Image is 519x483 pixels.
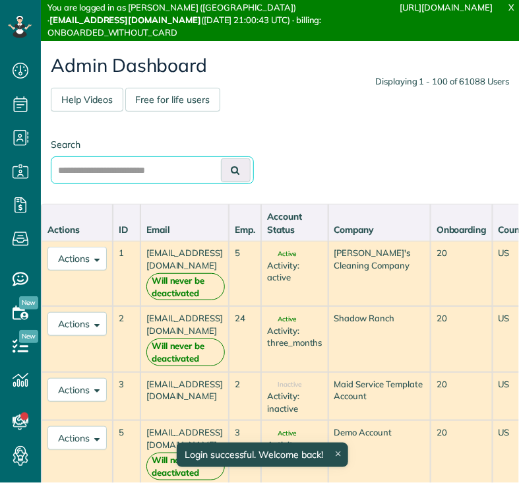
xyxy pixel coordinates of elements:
[431,372,493,421] td: 20
[400,2,493,13] a: [URL][DOMAIN_NAME]
[47,378,107,402] button: Actions
[19,296,38,309] span: New
[47,247,107,271] button: Actions
[113,306,140,371] td: 2
[229,306,261,371] td: 24
[146,273,225,300] strong: Will never be deactivated
[113,372,140,421] td: 3
[267,390,322,414] div: Activity: inactive
[267,325,322,349] div: Activity: three_months
[177,443,348,467] div: Login successful. Welcome back!
[267,430,296,437] span: Active
[235,223,255,236] div: Emp.
[125,88,220,112] a: Free for life users
[328,306,431,371] td: Shadow Ranch
[146,223,223,236] div: Email
[328,372,431,421] td: Maid Service Template Account
[267,316,296,323] span: Active
[51,88,123,112] a: Help Videos
[267,259,322,284] div: Activity: active
[51,138,254,151] label: Search
[47,223,107,236] div: Actions
[19,330,38,343] span: New
[140,306,229,371] td: [EMAIL_ADDRESS][DOMAIN_NAME]
[267,381,301,388] span: Inactive
[431,241,493,306] td: 20
[140,241,229,306] td: [EMAIL_ADDRESS][DOMAIN_NAME]
[229,241,261,306] td: 5
[47,426,107,450] button: Actions
[146,338,225,366] strong: Will never be deactivated
[267,210,322,236] div: Account Status
[437,223,487,236] div: Onboarding
[267,251,296,257] span: Active
[328,241,431,306] td: [PERSON_NAME]'s Cleaning Company
[113,241,140,306] td: 1
[47,312,107,336] button: Actions
[119,223,135,236] div: ID
[146,453,225,480] strong: Will never be deactivated
[229,372,261,421] td: 2
[51,55,509,76] h2: Admin Dashboard
[431,306,493,371] td: 20
[49,15,201,25] strong: [EMAIL_ADDRESS][DOMAIN_NAME]
[140,372,229,421] td: [EMAIL_ADDRESS][DOMAIN_NAME]
[267,439,322,463] div: Activity: inactive
[375,75,509,88] div: Displaying 1 - 100 of 61088 Users
[334,223,425,236] div: Company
